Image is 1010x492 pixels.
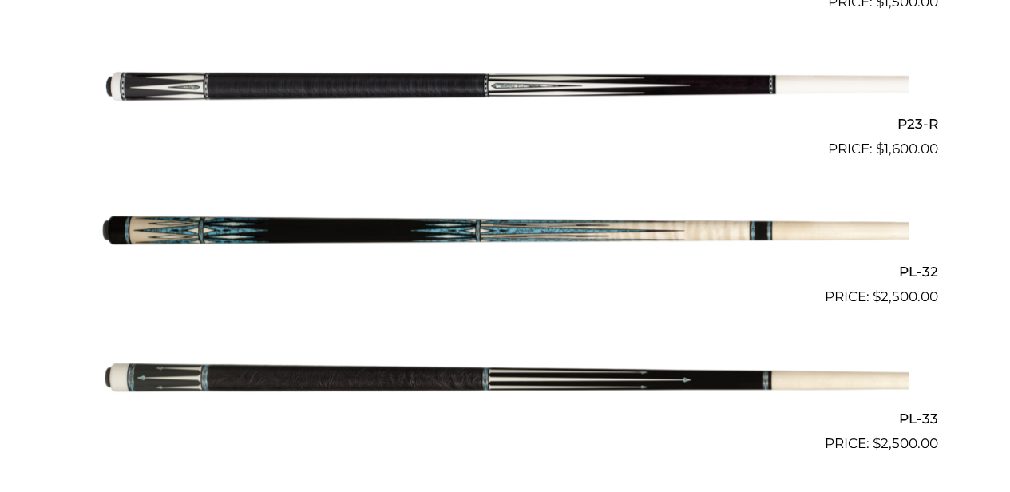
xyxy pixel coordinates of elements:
[102,314,909,448] img: PL-33
[876,141,938,157] bdi: 1,600.00
[73,166,938,307] a: PL-32 $2,500.00
[873,435,881,451] span: $
[73,19,938,160] a: P23-R $1,600.00
[873,288,881,304] span: $
[73,404,938,434] h2: PL-33
[102,19,909,153] img: P23-R
[73,314,938,454] a: PL-33 $2,500.00
[873,288,938,304] bdi: 2,500.00
[102,166,909,300] img: PL-32
[73,256,938,286] h2: PL-32
[73,109,938,139] h2: P23-R
[873,435,938,451] bdi: 2,500.00
[876,141,884,157] span: $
